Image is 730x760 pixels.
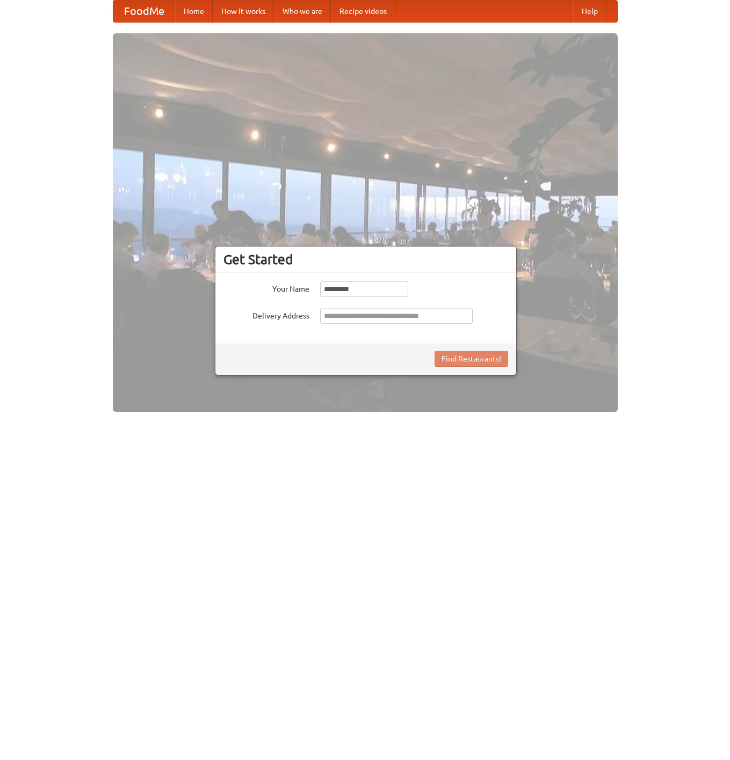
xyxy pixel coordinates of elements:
[274,1,331,22] a: Who we are
[223,251,508,267] h3: Get Started
[435,351,508,367] button: Find Restaurants!
[223,281,309,294] label: Your Name
[113,1,175,22] a: FoodMe
[175,1,213,22] a: Home
[223,308,309,321] label: Delivery Address
[331,1,395,22] a: Recipe videos
[213,1,274,22] a: How it works
[573,1,606,22] a: Help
